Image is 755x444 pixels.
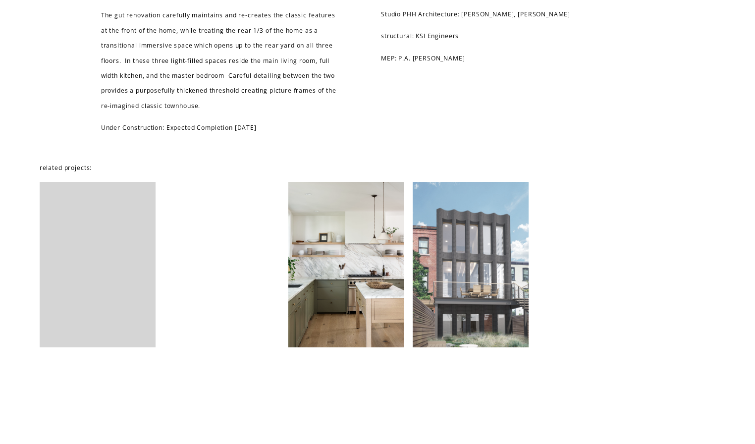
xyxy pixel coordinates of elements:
p: Studio PHH Architecture: [PERSON_NAME], [PERSON_NAME] [381,7,592,22]
p: Under Construction: Expected Completion [DATE] [101,120,343,135]
p: structural: KSI Engineers [381,29,592,44]
p: MEP: P.A. [PERSON_NAME] [381,51,592,66]
p: The gut renovation carefully maintains and re-creates the classic features at the front of the ho... [101,8,343,113]
p: related projects: [40,161,218,175]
